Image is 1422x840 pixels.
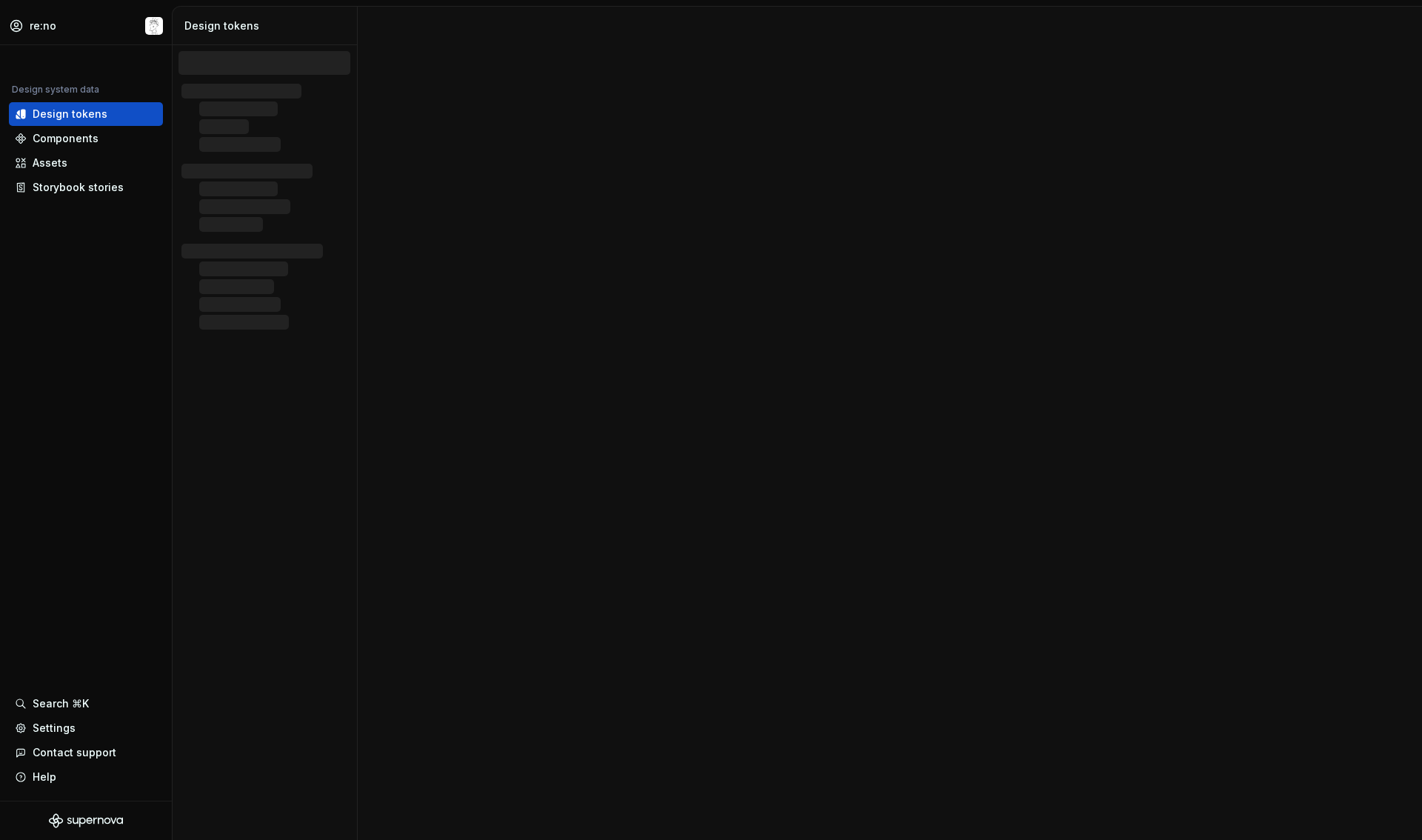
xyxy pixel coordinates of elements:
[33,180,124,195] div: Storybook stories
[33,107,107,121] div: Design tokens
[9,692,163,716] button: Search ⌘K
[9,716,163,740] a: Settings
[9,765,163,789] button: Help
[33,770,56,784] div: Help
[33,745,116,760] div: Contact support
[9,176,163,199] a: Storybook stories
[49,813,123,828] svg: Supernova Logo
[33,156,67,170] div: Assets
[33,721,76,736] div: Settings
[3,10,169,41] button: re:nonakagam3
[12,84,99,96] div: Design system data
[9,102,163,126] a: Design tokens
[145,17,163,35] img: nakagam3
[33,131,99,146] div: Components
[30,19,56,33] div: re:no
[9,741,163,764] button: Contact support
[9,151,163,175] a: Assets
[184,19,351,33] div: Design tokens
[9,127,163,150] a: Components
[33,696,89,711] div: Search ⌘K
